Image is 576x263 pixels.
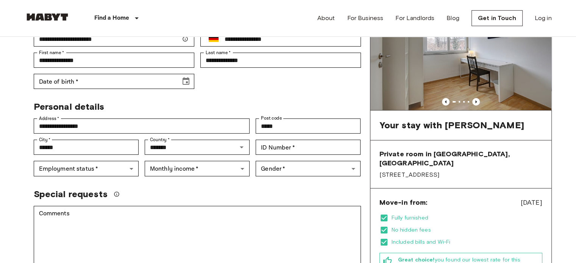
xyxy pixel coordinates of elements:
[206,31,222,47] button: Select country
[114,191,120,197] svg: We'll do our best to accommodate your request, but please note we can't guarantee it will be poss...
[392,214,542,222] span: Fully furnished
[317,14,335,23] a: About
[446,14,459,23] a: Blog
[34,53,194,68] div: First name
[34,188,108,200] span: Special requests
[392,226,542,234] span: No hidden fees
[535,14,552,23] a: Log in
[34,140,139,155] div: City
[39,49,64,56] label: First name
[200,53,361,68] div: Last name
[261,115,282,121] label: Post code
[34,31,194,47] div: Email
[34,118,250,134] div: Address
[392,238,542,246] span: Included bills and Wi-Fi
[256,118,361,134] div: Post code
[94,14,130,23] p: Find a Home
[34,101,104,112] span: Personal details
[379,149,542,168] span: Private room in [GEOGRAPHIC_DATA], [GEOGRAPHIC_DATA]
[209,36,219,42] img: Germany
[398,257,435,263] b: Great choice!
[178,74,194,89] button: Choose date
[150,136,170,143] label: Country
[379,120,524,131] span: Your stay with [PERSON_NAME]
[182,36,188,42] svg: Make sure your email is correct — we'll send your booking details there.
[347,14,383,23] a: For Business
[442,98,450,106] button: Previous image
[379,198,428,207] span: Move-in from:
[256,140,361,155] div: ID Number
[471,10,523,26] a: Get in Touch
[39,115,59,122] label: Address
[236,142,247,153] button: Open
[25,13,70,21] img: Habyt
[379,171,542,179] span: [STREET_ADDRESS]
[39,136,51,143] label: City
[395,14,434,23] a: For Landlords
[472,98,480,106] button: Previous image
[206,49,231,56] label: Last name
[521,198,542,207] span: [DATE]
